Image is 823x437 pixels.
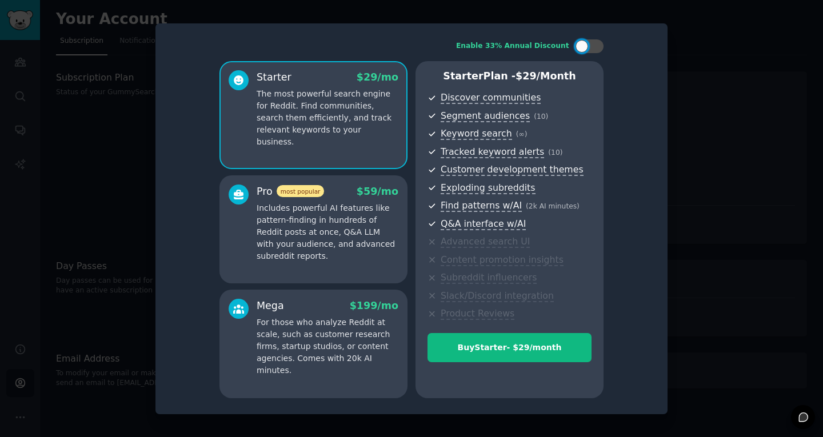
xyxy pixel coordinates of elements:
span: ( ∞ ) [516,130,528,138]
span: Q&A interface w/AI [441,218,526,230]
span: Keyword search [441,128,512,140]
span: Customer development themes [441,164,584,176]
p: Includes powerful AI features like pattern-finding in hundreds of Reddit posts at once, Q&A LLM w... [257,202,398,262]
span: Product Reviews [441,308,514,320]
div: Starter [257,70,291,85]
span: Exploding subreddits [441,182,535,194]
span: ( 10 ) [548,149,562,157]
button: BuyStarter- $29/month [428,333,592,362]
div: Pro [257,185,324,199]
span: $ 29 /month [516,70,576,82]
span: ( 10 ) [534,113,548,121]
span: ( 2k AI minutes ) [526,202,580,210]
span: Segment audiences [441,110,530,122]
span: Content promotion insights [441,254,564,266]
span: Tracked keyword alerts [441,146,544,158]
span: Find patterns w/AI [441,200,522,212]
span: Slack/Discord integration [441,290,554,302]
span: $ 59 /mo [357,186,398,197]
div: Mega [257,299,284,313]
span: $ 199 /mo [350,300,398,311]
span: Subreddit influencers [441,272,537,284]
span: Discover communities [441,92,541,104]
div: Enable 33% Annual Discount [456,41,569,51]
p: The most powerful search engine for Reddit. Find communities, search them efficiently, and track ... [257,88,398,148]
p: For those who analyze Reddit at scale, such as customer research firms, startup studios, or conte... [257,316,398,376]
p: Starter Plan - [428,69,592,83]
span: $ 29 /mo [357,71,398,83]
div: Buy Starter - $ 29 /month [428,342,591,354]
span: Advanced search UI [441,236,530,248]
span: most popular [277,185,325,197]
